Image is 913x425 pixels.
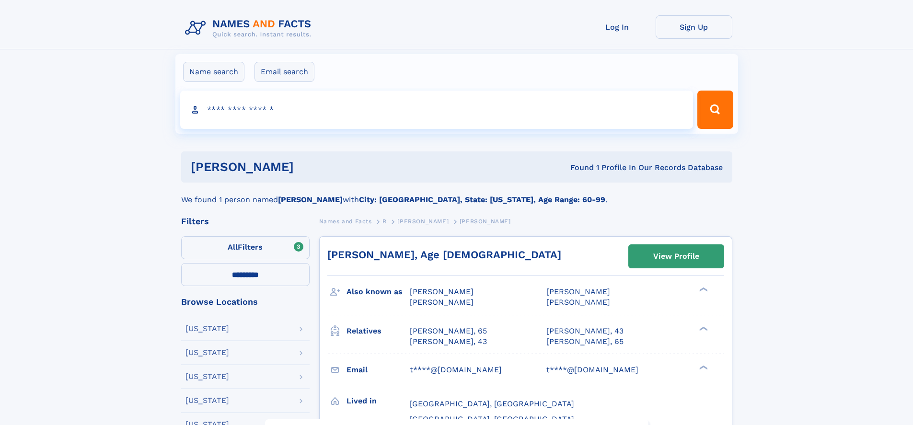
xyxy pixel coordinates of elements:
[185,325,229,333] div: [US_STATE]
[185,397,229,404] div: [US_STATE]
[347,284,410,300] h3: Also known as
[181,298,310,306] div: Browse Locations
[410,326,487,336] a: [PERSON_NAME], 65
[697,287,708,293] div: ❯
[697,364,708,370] div: ❯
[319,215,372,227] a: Names and Facts
[697,325,708,332] div: ❯
[191,161,432,173] h1: [PERSON_NAME]
[181,183,732,206] div: We found 1 person named with .
[180,91,693,129] input: search input
[656,15,732,39] a: Sign Up
[254,62,314,82] label: Email search
[347,323,410,339] h3: Relatives
[397,218,449,225] span: [PERSON_NAME]
[546,287,610,296] span: [PERSON_NAME]
[546,336,624,347] a: [PERSON_NAME], 65
[546,298,610,307] span: [PERSON_NAME]
[181,236,310,259] label: Filters
[183,62,244,82] label: Name search
[181,217,310,226] div: Filters
[410,298,474,307] span: [PERSON_NAME]
[181,15,319,41] img: Logo Names and Facts
[653,245,699,267] div: View Profile
[327,249,561,261] a: [PERSON_NAME], Age [DEMOGRAPHIC_DATA]
[382,215,387,227] a: R
[185,373,229,380] div: [US_STATE]
[185,349,229,356] div: [US_STATE]
[359,195,605,204] b: City: [GEOGRAPHIC_DATA], State: [US_STATE], Age Range: 60-99
[278,195,343,204] b: [PERSON_NAME]
[397,215,449,227] a: [PERSON_NAME]
[382,218,387,225] span: R
[347,393,410,409] h3: Lived in
[410,399,574,408] span: [GEOGRAPHIC_DATA], [GEOGRAPHIC_DATA]
[460,218,511,225] span: [PERSON_NAME]
[697,91,733,129] button: Search Button
[410,287,474,296] span: [PERSON_NAME]
[432,162,723,173] div: Found 1 Profile In Our Records Database
[546,326,624,336] a: [PERSON_NAME], 43
[410,414,574,424] span: [GEOGRAPHIC_DATA], [GEOGRAPHIC_DATA]
[410,336,487,347] a: [PERSON_NAME], 43
[228,242,238,252] span: All
[579,15,656,39] a: Log In
[629,245,724,268] a: View Profile
[347,362,410,378] h3: Email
